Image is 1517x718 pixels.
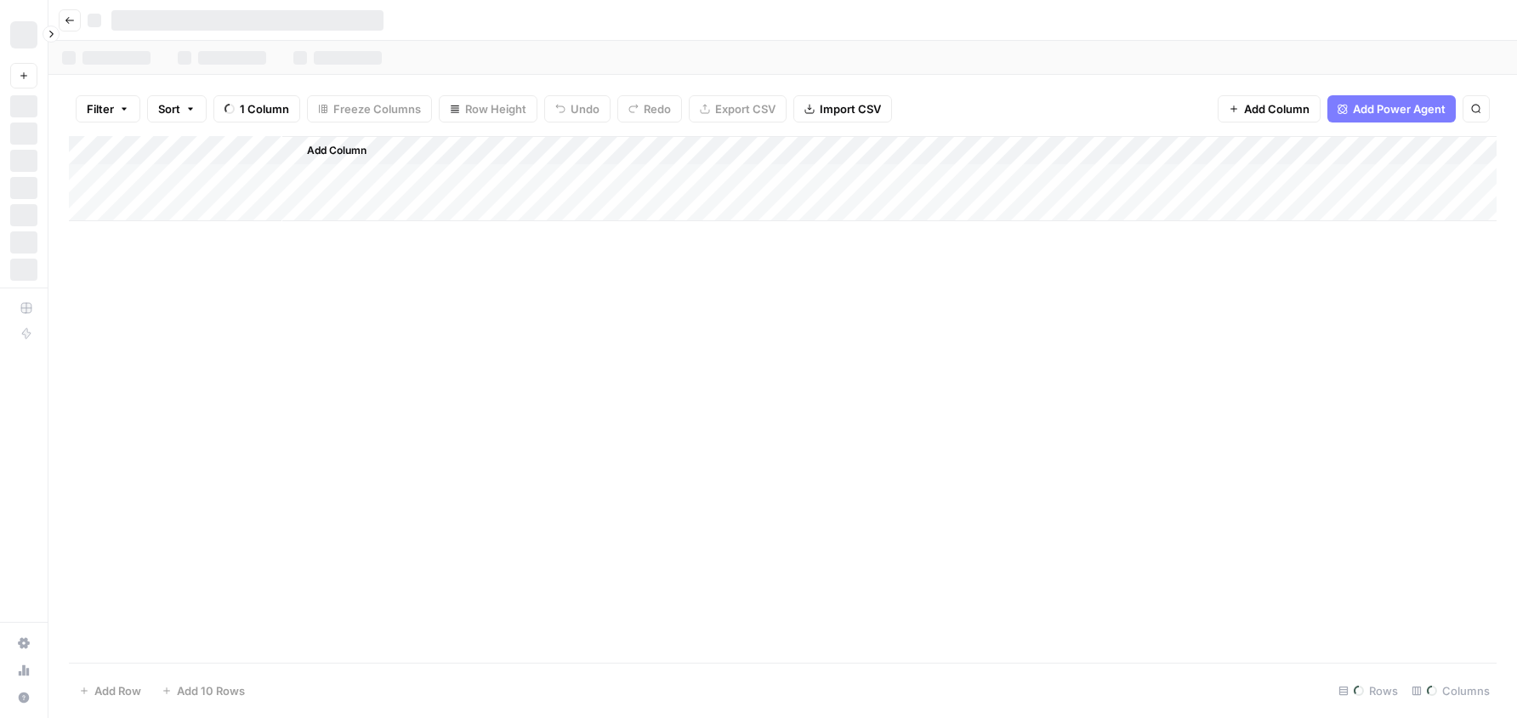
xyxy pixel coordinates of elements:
div: Columns [1405,677,1497,704]
button: Import CSV [793,95,892,123]
button: Sort [147,95,207,123]
span: Freeze Columns [333,100,421,117]
span: Add Column [307,143,366,158]
button: Add Power Agent [1327,95,1456,123]
button: Redo [617,95,682,123]
a: Settings [10,630,37,657]
button: Help + Support [10,684,37,711]
span: Add Row [94,682,141,699]
button: Add Column [1218,95,1321,123]
span: Row Height [465,100,526,117]
button: Add Column [285,140,373,162]
span: Add Column [1244,100,1310,117]
button: 1 Column [213,95,300,123]
button: Add 10 Rows [151,677,255,704]
a: Usage [10,657,37,684]
span: 1 Column [240,100,289,117]
span: Filter [87,100,114,117]
button: Freeze Columns [307,95,432,123]
span: Export CSV [715,100,776,117]
button: Add Row [69,677,151,704]
span: Undo [571,100,599,117]
span: Redo [644,100,671,117]
span: Import CSV [820,100,881,117]
span: Sort [158,100,180,117]
span: Add Power Agent [1353,100,1446,117]
button: Row Height [439,95,537,123]
span: Add 10 Rows [177,682,245,699]
button: Filter [76,95,140,123]
div: Rows [1332,677,1405,704]
button: Undo [544,95,611,123]
button: Export CSV [689,95,787,123]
